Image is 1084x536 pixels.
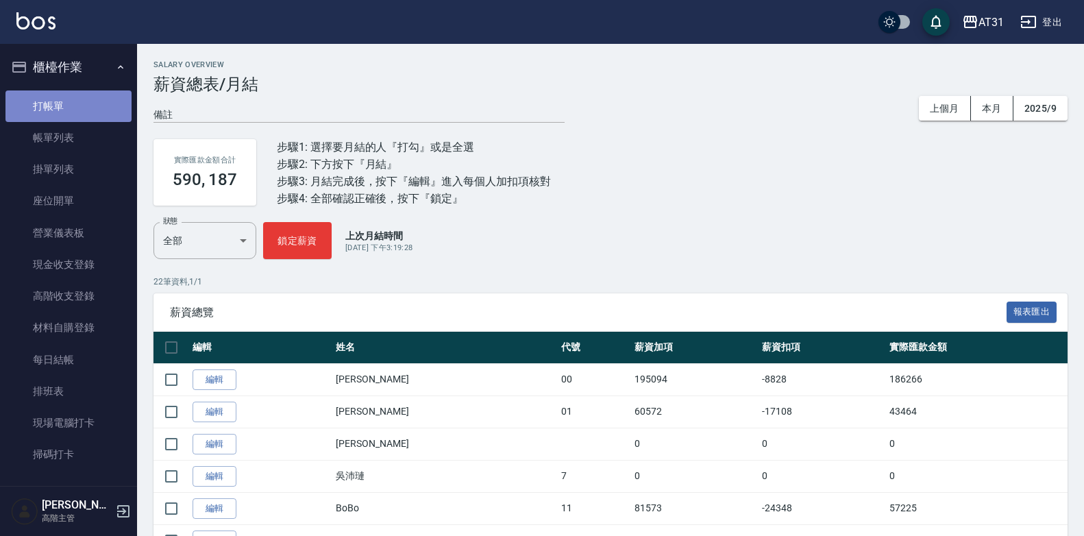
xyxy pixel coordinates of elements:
a: 打帳單 [5,90,132,122]
td: 0 [759,428,886,460]
a: 材料自購登錄 [5,312,132,343]
h2: 實際匯款金額合計 [170,156,240,165]
a: 現金收支登錄 [5,249,132,280]
td: 60572 [631,395,759,428]
h2: Salary Overview [153,60,1068,69]
th: 編輯 [189,332,332,364]
a: 掛單列表 [5,154,132,185]
button: 登出 [1015,10,1068,35]
td: 0 [886,460,1068,492]
a: 編輯 [193,369,236,391]
button: save [922,8,950,36]
button: 2025/9 [1013,96,1068,121]
td: 吳沛璉 [332,460,558,492]
a: 營業儀表板 [5,217,132,249]
td: 0 [886,428,1068,460]
a: 掃碼打卡 [5,439,132,470]
td: 0 [631,428,759,460]
td: -24348 [759,492,886,524]
a: 報表匯出 [1007,305,1057,318]
a: 排班表 [5,376,132,407]
p: 上次月結時間 [345,229,412,243]
button: 櫃檯作業 [5,49,132,85]
th: 代號 [558,332,631,364]
td: 195094 [631,363,759,395]
a: 現場電腦打卡 [5,407,132,439]
td: 7 [558,460,631,492]
h3: 590, 187 [173,170,238,189]
td: 0 [631,460,759,492]
h3: 薪資總表/月結 [153,75,1068,94]
div: 步驟2: 下方按下『月結』 [277,156,551,173]
p: 高階主管 [42,512,112,524]
td: [PERSON_NAME] [332,395,558,428]
button: AT31 [957,8,1009,36]
td: 0 [759,460,886,492]
button: 上個月 [919,96,971,121]
td: 00 [558,363,631,395]
td: 11 [558,492,631,524]
div: 步驟4: 全部確認正確後，按下『鎖定』 [277,190,551,207]
button: 鎖定薪資 [263,222,332,259]
th: 實際匯款金額 [886,332,1068,364]
div: 步驟1: 選擇要月結的人『打勾』或是全選 [277,138,551,156]
td: 186266 [886,363,1068,395]
div: AT31 [978,14,1004,31]
a: 帳單列表 [5,122,132,154]
div: 步驟3: 月結完成後，按下『編輯』進入每個人加扣項核對 [277,173,551,190]
td: BoBo [332,492,558,524]
img: Logo [16,12,56,29]
td: 81573 [631,492,759,524]
th: 薪資扣項 [759,332,886,364]
td: 43464 [886,395,1068,428]
th: 薪資加項 [631,332,759,364]
a: 編輯 [193,402,236,423]
td: [PERSON_NAME] [332,363,558,395]
div: 全部 [153,222,256,259]
a: 高階收支登錄 [5,280,132,312]
th: 姓名 [332,332,558,364]
button: 本月 [971,96,1013,121]
p: 22 筆資料, 1 / 1 [153,276,1068,288]
button: 報表匯出 [1007,302,1057,323]
a: 編輯 [193,466,236,487]
span: [DATE] 下午3:19:28 [345,243,412,252]
td: 57225 [886,492,1068,524]
button: 預約管理 [5,476,132,512]
a: 座位開單 [5,185,132,217]
td: 01 [558,395,631,428]
a: 每日結帳 [5,344,132,376]
td: [PERSON_NAME] [332,428,558,460]
a: 編輯 [193,434,236,455]
h5: [PERSON_NAME] [42,498,112,512]
span: 薪資總覽 [170,306,1007,319]
td: -17108 [759,395,886,428]
a: 編輯 [193,498,236,520]
img: Person [11,498,38,525]
td: -8828 [759,363,886,395]
label: 狀態 [163,216,177,226]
